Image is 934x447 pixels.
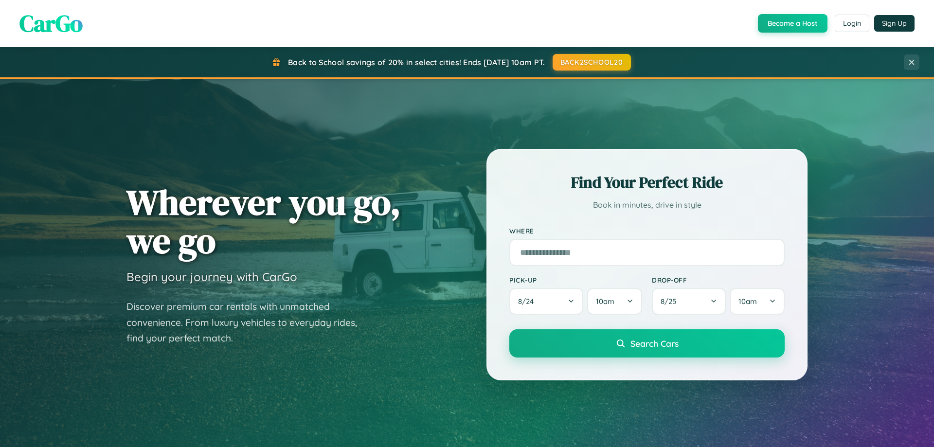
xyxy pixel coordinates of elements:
label: Drop-off [652,276,785,284]
span: CarGo [19,7,83,39]
span: 8 / 24 [518,297,539,306]
span: Back to School savings of 20% in select cities! Ends [DATE] 10am PT. [288,57,545,67]
button: Become a Host [758,14,827,33]
label: Pick-up [509,276,642,284]
button: 10am [730,288,785,315]
button: 10am [587,288,642,315]
button: Login [835,15,869,32]
button: 8/24 [509,288,583,315]
p: Discover premium car rentals with unmatched convenience. From luxury vehicles to everyday rides, ... [126,299,370,346]
span: 10am [738,297,757,306]
span: 8 / 25 [661,297,681,306]
button: Search Cars [509,329,785,358]
button: Sign Up [874,15,915,32]
h3: Begin your journey with CarGo [126,269,297,284]
span: Search Cars [630,338,679,349]
button: 8/25 [652,288,726,315]
label: Where [509,227,785,235]
span: 10am [596,297,614,306]
h2: Find Your Perfect Ride [509,172,785,193]
h1: Wherever you go, we go [126,183,401,260]
p: Book in minutes, drive in style [509,198,785,212]
button: BACK2SCHOOL20 [553,54,631,71]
